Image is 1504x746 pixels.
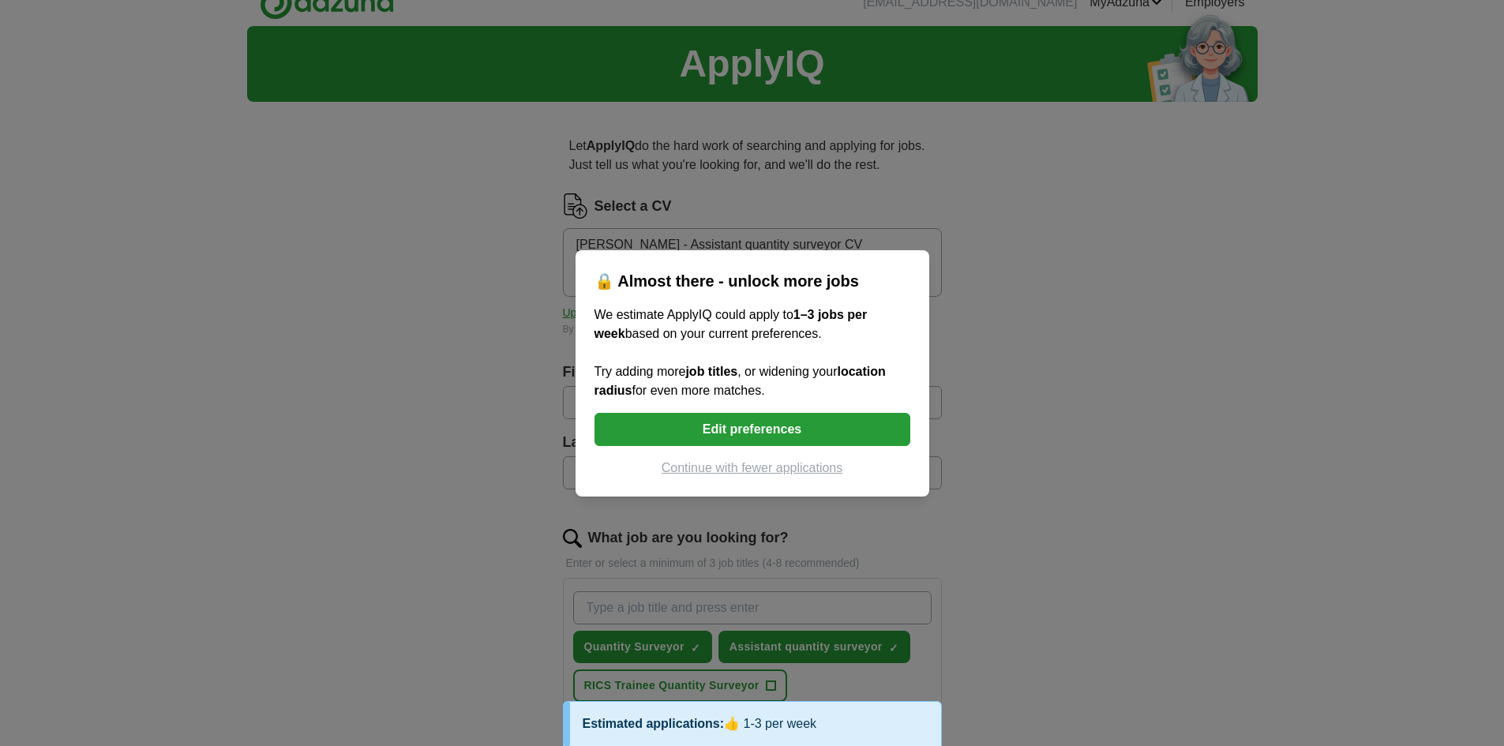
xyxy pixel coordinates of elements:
span: We estimate ApplyIQ could apply to based on your current preferences. Try adding more , or wideni... [594,308,886,397]
b: job titles [685,365,737,378]
span: 👍 1-3 per week [724,717,816,730]
button: Edit preferences [594,413,910,446]
span: Estimated applications: [583,717,725,730]
button: Continue with fewer applications [594,459,910,478]
b: 1–3 jobs per week [594,308,868,340]
span: 🔒 Almost there - unlock more jobs [594,272,859,290]
b: location radius [594,365,886,397]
